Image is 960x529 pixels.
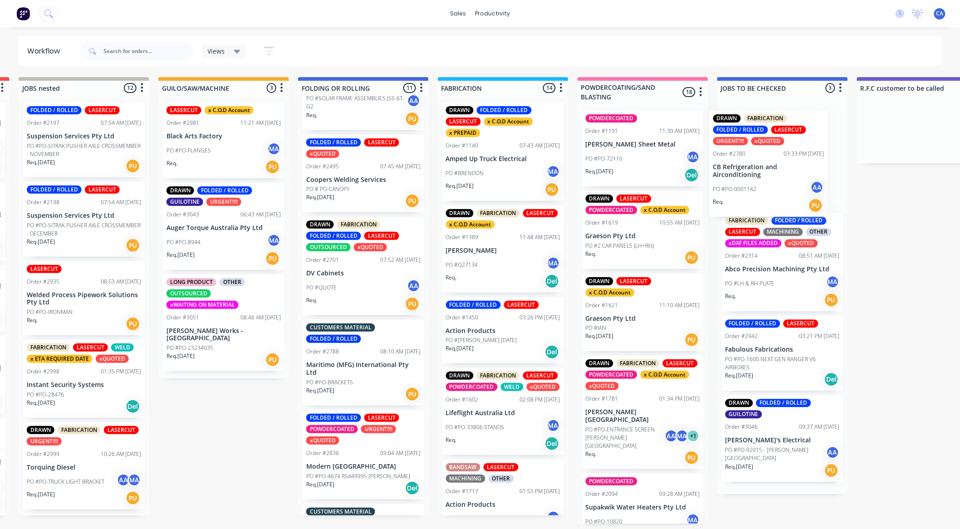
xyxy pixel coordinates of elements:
[470,7,514,20] div: productivity
[208,46,225,56] span: Views
[16,7,30,20] img: Factory
[103,42,193,60] input: Search for orders...
[936,10,944,18] span: CA
[27,46,64,57] div: Workflow
[446,7,470,20] div: sales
